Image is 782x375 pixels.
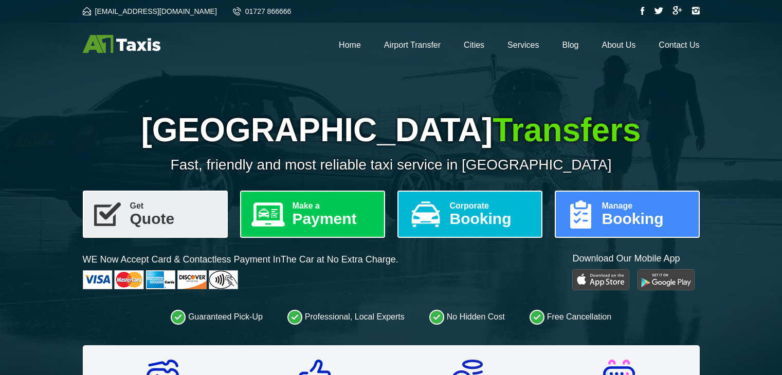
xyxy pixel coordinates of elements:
img: Instagram [692,7,700,15]
span: Manage [602,202,690,210]
a: CorporateBooking [397,191,542,238]
p: Download Our Mobile App [572,252,699,265]
img: Twitter [654,7,663,14]
li: Professional, Local Experts [287,309,405,325]
a: 01727 866666 [233,7,292,15]
a: Make aPayment [240,191,385,238]
img: A1 Taxis St Albans LTD [83,35,160,53]
a: GetQuote [83,191,228,238]
a: Cities [464,41,484,49]
li: Free Cancellation [530,309,611,325]
a: Home [339,41,361,49]
span: Transfers [493,111,641,148]
img: Play Store [572,269,629,290]
a: ManageBooking [555,191,700,238]
p: Fast, friendly and most reliable taxi service in [GEOGRAPHIC_DATA] [83,157,700,173]
img: Google Plus [672,6,682,15]
h1: [GEOGRAPHIC_DATA] [83,111,700,149]
span: Get [130,202,219,210]
span: Make a [293,202,376,210]
a: Contact Us [659,41,699,49]
li: Guaranteed Pick-Up [171,309,263,325]
span: Corporate [450,202,533,210]
li: No Hidden Cost [429,309,505,325]
img: Facebook [641,7,645,15]
img: Google Play [638,269,695,290]
p: WE Now Accept Card & Contactless Payment In [83,253,398,266]
a: Blog [562,41,578,49]
a: Airport Transfer [384,41,441,49]
a: About Us [602,41,636,49]
a: Services [507,41,539,49]
a: [EMAIL_ADDRESS][DOMAIN_NAME] [83,7,217,15]
img: Cards [83,270,238,289]
span: The Car at No Extra Charge. [281,254,398,265]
